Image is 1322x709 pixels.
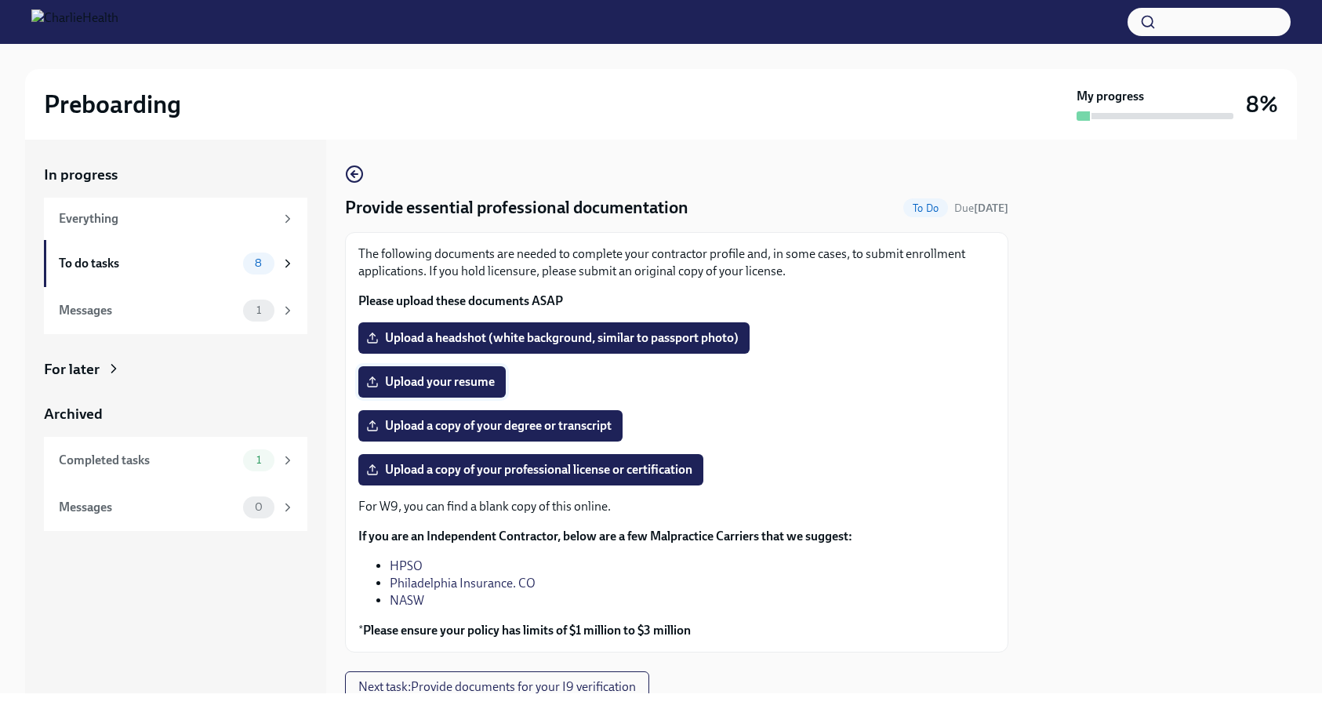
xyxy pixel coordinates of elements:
[358,366,506,398] label: Upload your resume
[390,593,424,608] a: NASW
[358,454,703,485] label: Upload a copy of your professional license or certification
[954,201,1008,216] span: August 17th, 2025 10:00
[358,498,995,515] p: For W9, you can find a blank copy of this online.
[358,679,636,695] span: Next task : Provide documents for your I9 verification
[44,437,307,484] a: Completed tasks1
[59,452,237,469] div: Completed tasks
[1077,88,1144,105] strong: My progress
[31,9,118,35] img: CharlieHealth
[44,359,307,380] a: For later
[44,359,100,380] div: For later
[247,304,271,316] span: 1
[245,501,272,513] span: 0
[358,322,750,354] label: Upload a headshot (white background, similar to passport photo)
[59,210,274,227] div: Everything
[44,287,307,334] a: Messages1
[44,404,307,424] a: Archived
[247,454,271,466] span: 1
[903,202,948,214] span: To Do
[44,240,307,287] a: To do tasks8
[44,165,307,185] a: In progress
[954,202,1008,215] span: Due
[974,202,1008,215] strong: [DATE]
[369,330,739,346] span: Upload a headshot (white background, similar to passport photo)
[245,257,271,269] span: 8
[358,245,995,280] p: The following documents are needed to complete your contractor profile and, in some cases, to sub...
[345,196,688,220] h4: Provide essential professional documentation
[345,671,649,703] button: Next task:Provide documents for your I9 verification
[59,302,237,319] div: Messages
[59,499,237,516] div: Messages
[358,529,852,544] strong: If you are an Independent Contractor, below are a few Malpractice Carriers that we suggest:
[44,198,307,240] a: Everything
[369,462,692,478] span: Upload a copy of your professional license or certification
[44,484,307,531] a: Messages0
[59,255,237,272] div: To do tasks
[1246,90,1278,118] h3: 8%
[44,89,181,120] h2: Preboarding
[363,623,691,638] strong: Please ensure your policy has limits of $1 million to $3 million
[369,418,612,434] span: Upload a copy of your degree or transcript
[390,558,423,573] a: HPSO
[358,410,623,442] label: Upload a copy of your degree or transcript
[358,293,563,308] strong: Please upload these documents ASAP
[369,374,495,390] span: Upload your resume
[390,576,536,591] a: Philadelphia Insurance. CO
